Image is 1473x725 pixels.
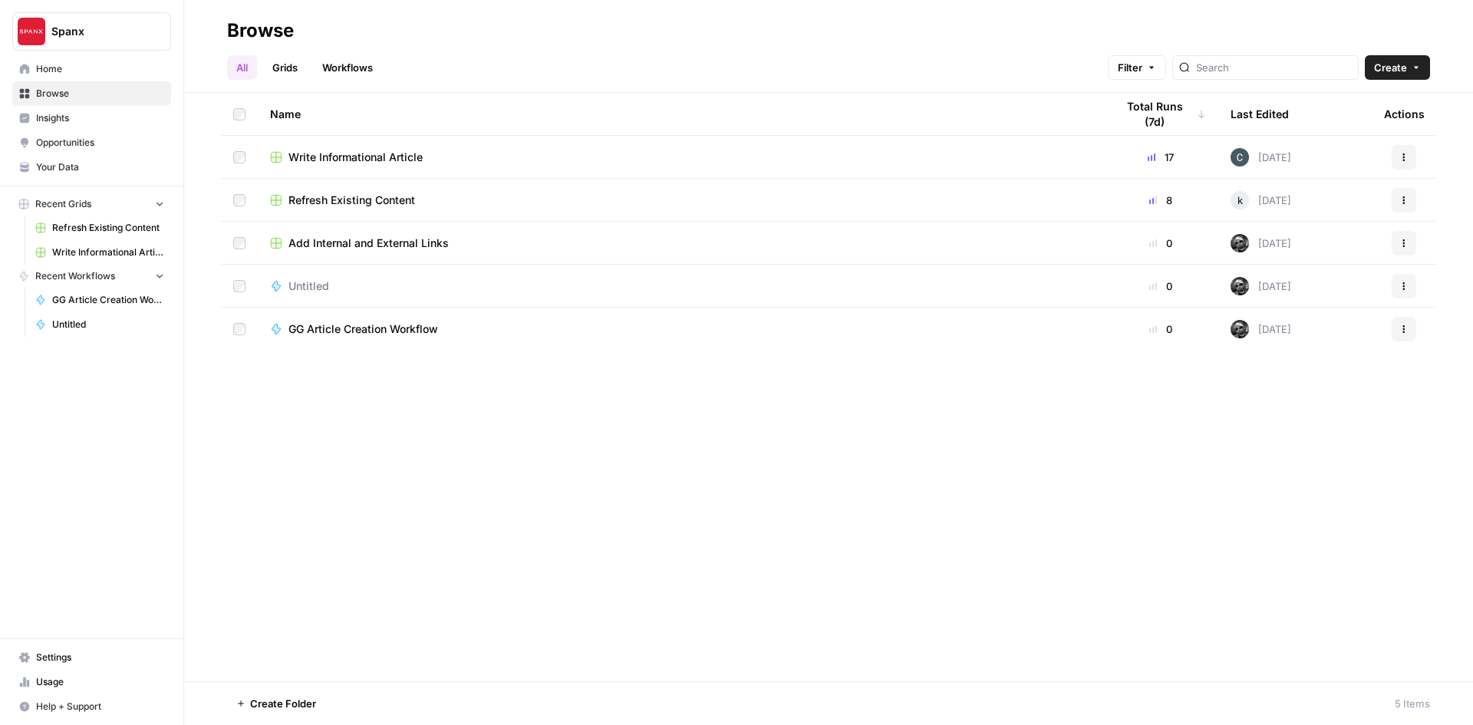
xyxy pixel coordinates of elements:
div: [DATE] [1231,148,1291,166]
a: Insights [12,106,171,130]
span: Your Data [36,160,164,174]
div: 0 [1115,278,1206,294]
a: Your Data [12,155,171,180]
div: Last Edited [1231,93,1289,135]
div: Name [270,93,1091,135]
button: Filter [1108,55,1166,80]
img: Spanx Logo [18,18,45,45]
span: Write Informational Article [288,150,423,165]
a: Refresh Existing Content [28,216,171,240]
span: Untitled [52,318,164,331]
a: Opportunities [12,130,171,155]
a: All [227,55,257,80]
div: [DATE] [1231,277,1291,295]
a: Write Informational Article [28,240,171,265]
span: Recent Grids [35,197,91,211]
input: Search [1196,60,1352,75]
img: danp392np4qdkwqrk3dbiggwhtli [1231,148,1249,166]
a: Usage [12,670,171,694]
div: 17 [1115,150,1206,165]
div: Total Runs (7d) [1115,93,1206,135]
span: Refresh Existing Content [52,221,164,235]
span: Usage [36,675,164,689]
div: 0 [1115,236,1206,251]
a: Settings [12,645,171,670]
div: Actions [1384,93,1425,135]
span: k [1237,193,1243,208]
a: Untitled [28,312,171,337]
a: Workflows [313,55,382,80]
div: [DATE] [1231,320,1291,338]
span: Create [1374,60,1407,75]
div: [DATE] [1231,191,1291,209]
span: Recent Workflows [35,269,115,283]
img: j9v4psfz38hvvwbq7vip6uz900fa [1231,234,1249,252]
button: Recent Workflows [12,265,171,288]
button: Recent Grids [12,193,171,216]
img: j9v4psfz38hvvwbq7vip6uz900fa [1231,277,1249,295]
a: GG Article Creation Workflow [270,321,1091,337]
a: GG Article Creation Workflow [28,288,171,312]
span: Untitled [288,278,329,294]
span: Browse [36,87,164,101]
a: Grids [263,55,307,80]
div: 0 [1115,321,1206,337]
div: 5 Items [1395,696,1430,711]
button: Help + Support [12,694,171,719]
span: Settings [36,651,164,664]
div: Browse [227,18,294,43]
span: Home [36,62,164,76]
a: Write Informational Article [270,150,1091,165]
span: GG Article Creation Workflow [288,321,438,337]
button: Create [1365,55,1430,80]
span: Create Folder [250,696,316,711]
span: Filter [1118,60,1142,75]
span: Refresh Existing Content [288,193,415,208]
span: GG Article Creation Workflow [52,293,164,307]
a: Home [12,57,171,81]
a: Browse [12,81,171,106]
div: 8 [1115,193,1206,208]
span: Add Internal and External Links [288,236,449,251]
img: j9v4psfz38hvvwbq7vip6uz900fa [1231,320,1249,338]
a: Untitled [270,278,1091,294]
a: Add Internal and External Links [270,236,1091,251]
button: Workspace: Spanx [12,12,171,51]
span: Spanx [51,24,144,39]
div: [DATE] [1231,234,1291,252]
span: Help + Support [36,700,164,713]
button: Create Folder [227,691,325,716]
span: Opportunities [36,136,164,150]
span: Insights [36,111,164,125]
a: Refresh Existing Content [270,193,1091,208]
span: Write Informational Article [52,246,164,259]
